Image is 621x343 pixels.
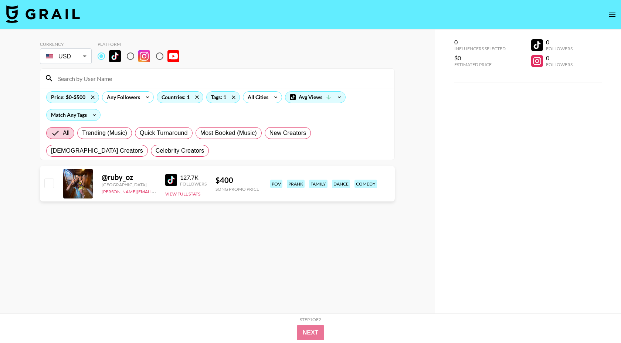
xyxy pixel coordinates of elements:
[109,50,121,62] img: TikTok
[82,129,127,137] span: Trending (Music)
[41,50,90,63] div: USD
[454,46,506,51] div: Influencers Selected
[546,46,573,51] div: Followers
[47,92,99,103] div: Price: $0-$500
[63,129,69,137] span: All
[180,174,207,181] div: 127.7K
[454,54,506,62] div: $0
[102,173,156,182] div: @ ruby_oz
[454,62,506,67] div: Estimated Price
[6,5,80,23] img: Grail Talent
[165,174,177,186] img: TikTok
[605,7,620,22] button: open drawer
[269,129,306,137] span: New Creators
[102,187,211,194] a: [PERSON_NAME][EMAIL_ADDRESS][DOMAIN_NAME]
[584,306,612,334] iframe: Drift Widget Chat Controller
[270,180,282,188] div: pov
[51,146,143,155] span: [DEMOGRAPHIC_DATA] Creators
[285,92,345,103] div: Avg Views
[332,180,350,188] div: dance
[354,180,377,188] div: comedy
[546,38,573,46] div: 0
[297,325,325,340] button: Next
[200,129,257,137] span: Most Booked (Music)
[165,191,200,197] button: View Full Stats
[54,72,390,84] input: Search by User Name
[98,41,185,47] div: Platform
[546,54,573,62] div: 0
[454,38,506,46] div: 0
[243,92,270,103] div: All Cities
[157,92,203,103] div: Countries: 1
[216,186,259,192] div: Song Promo Price
[309,180,328,188] div: family
[40,41,92,47] div: Currency
[140,129,188,137] span: Quick Turnaround
[102,92,142,103] div: Any Followers
[546,62,573,67] div: Followers
[216,176,259,185] div: $ 400
[167,50,179,62] img: YouTube
[156,146,204,155] span: Celebrity Creators
[47,109,100,120] div: Match Any Tags
[102,182,156,187] div: [GEOGRAPHIC_DATA]
[207,92,240,103] div: Tags: 1
[138,50,150,62] img: Instagram
[287,180,305,188] div: prank
[180,181,207,187] div: Followers
[300,317,321,322] div: Step 1 of 2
